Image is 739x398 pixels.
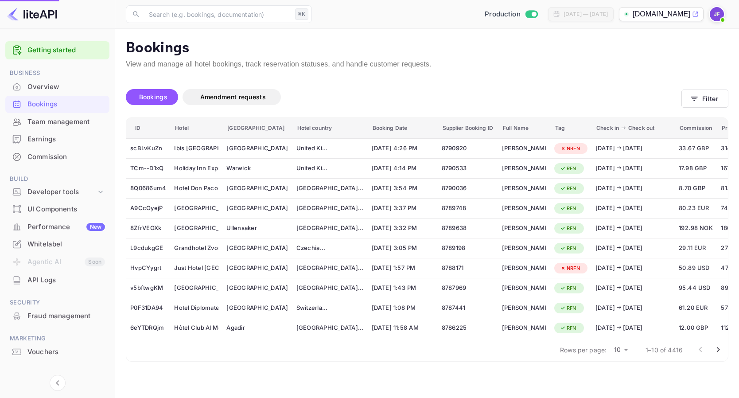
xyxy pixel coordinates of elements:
[296,304,364,312] div: Switzerla ...
[485,9,521,20] span: Production
[5,78,109,96] div: Overview
[130,181,166,195] div: 8Q0686um4
[372,164,434,173] span: [DATE] 4:14 PM
[226,221,288,235] div: Ullensaker
[126,89,681,105] div: account-settings tabs
[5,236,109,252] a: Whitelabel
[595,304,671,312] div: [DATE] [DATE]
[554,223,582,234] div: RFN
[27,347,105,357] div: Vouchers
[174,161,218,176] div: Holiday Inn Express Warwick - Stratford-upon-Avon, an IHG Hotel
[174,321,218,335] div: Hôtel Club Al Moggar
[5,148,109,166] div: Commission
[372,243,434,253] span: [DATE] 3:05 PM
[27,222,105,232] div: Performance
[5,131,109,148] div: Earnings
[296,321,364,335] div: Morocco
[610,343,631,356] div: 10
[554,243,582,254] div: RFN
[174,181,218,195] div: Hotel Don Paco
[550,118,591,139] th: Tag
[296,284,364,293] div: [GEOGRAPHIC_DATA] ...
[27,134,105,144] div: Earnings
[27,152,105,162] div: Commission
[296,244,364,253] div: Czechia ...
[27,204,105,215] div: UI Components
[27,311,105,321] div: Fraud management
[295,8,308,20] div: ⌘K
[372,144,434,153] span: [DATE] 4:26 PM
[226,164,288,173] div: Warwick
[679,303,713,313] span: 61.20 EUR
[554,203,582,214] div: RFN
[5,219,109,235] a: PerformanceNew
[5,308,109,325] div: Fraud management
[130,141,166,156] div: scBLvKuZn
[5,219,109,236] div: PerformanceNew
[679,164,713,173] span: 17.98 GBP
[595,224,671,233] div: [DATE] [DATE]
[595,164,671,173] div: [DATE] [DATE]
[372,223,434,233] span: [DATE] 3:32 PM
[27,82,105,92] div: Overview
[5,334,109,343] span: Marketing
[438,118,498,139] th: Supplier Booking ID
[130,281,166,295] div: v5bftwgKM
[675,118,717,139] th: Commission
[27,239,105,250] div: Whitelabel
[130,201,166,215] div: A9CcOyejP
[27,275,105,285] div: API Logs
[442,201,494,215] div: 8789748
[27,99,105,109] div: Bookings
[5,201,109,218] div: UI Components
[554,163,582,174] div: RFN
[5,343,109,360] a: Vouchers
[226,304,288,312] div: [GEOGRAPHIC_DATA]
[679,283,713,293] span: 95.44 USD
[633,9,690,20] p: [DOMAIN_NAME]
[5,148,109,165] a: Commission
[292,118,368,139] th: Hotel country
[595,324,671,332] div: [DATE] [DATE]
[554,263,586,274] div: NRFN
[296,161,364,176] div: United Kingdom of Great Britain and Northern Ireland
[296,201,364,215] div: Italy
[5,184,109,200] div: Developer tools
[595,284,671,293] div: [DATE] [DATE]
[126,39,728,57] p: Bookings
[139,93,167,101] span: Bookings
[5,174,109,184] span: Build
[130,221,166,235] div: 8ZfrVEOXk
[27,45,105,55] a: Getting started
[5,41,109,59] div: Getting started
[502,161,546,176] div: Anthony Perkins
[144,5,292,23] input: Search (e.g. bookings, documentation)
[226,284,288,293] div: [GEOGRAPHIC_DATA]
[5,201,109,217] a: UI Components
[5,96,109,112] a: Bookings
[596,123,670,133] span: Check in Check out
[554,143,586,154] div: NRFN
[710,7,724,21] img: Jenny Frimer
[7,7,57,21] img: LiteAPI logo
[296,264,364,273] div: [GEOGRAPHIC_DATA] ...
[126,59,728,70] p: View and manage all hotel bookings, track reservation statuses, and handle customer requests.
[709,341,727,359] button: Go to next page
[5,343,109,361] div: Vouchers
[5,113,109,131] div: Team management
[296,204,364,213] div: [GEOGRAPHIC_DATA] ...
[554,283,582,294] div: RFN
[226,141,288,156] div: Liverpool
[368,118,438,139] th: Booking Date
[5,78,109,95] a: Overview
[226,201,288,215] div: Pisa
[226,244,288,253] div: [GEOGRAPHIC_DATA]
[679,183,713,193] span: 8.70 GBP
[595,244,671,253] div: [DATE] [DATE]
[372,303,434,313] span: [DATE] 1:08 PM
[679,223,713,233] span: 192.98 NOK
[130,301,166,315] div: P0F31DA94
[502,241,546,255] div: Anna Maria Tiberi
[50,375,66,391] button: Collapse navigation
[5,298,109,308] span: Security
